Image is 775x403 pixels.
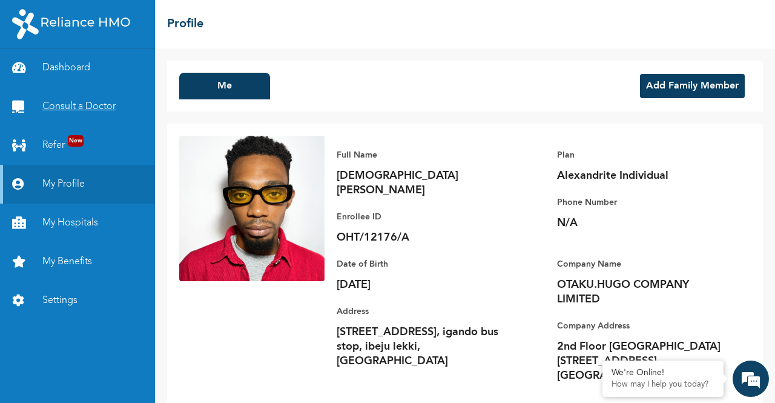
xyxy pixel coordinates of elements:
[337,257,506,271] p: Date of Birth
[179,73,270,99] button: Me
[640,74,745,98] button: Add Family Member
[63,68,203,84] div: Chat with us now
[557,216,727,230] p: N/A
[199,6,228,35] div: Minimize live chat window
[6,361,119,369] span: Conversation
[22,61,49,91] img: d_794563401_company_1708531726252_794563401
[119,339,231,377] div: FAQs
[337,148,506,162] p: Full Name
[6,297,231,339] textarea: Type your message and hit 'Enter'
[612,380,714,390] p: How may I help you today?
[557,195,727,210] p: Phone Number
[337,210,506,224] p: Enrollee ID
[557,319,727,333] p: Company Address
[557,339,727,383] p: 2nd Floor [GEOGRAPHIC_DATA][STREET_ADDRESS][GEOGRAPHIC_DATA]
[337,230,506,245] p: OHT/12176/A
[557,257,727,271] p: Company Name
[557,168,727,183] p: Alexandrite Individual
[612,368,714,378] div: We're Online!
[68,135,84,147] span: New
[557,148,727,162] p: Plan
[12,9,130,39] img: RelianceHMO's Logo
[337,168,506,198] p: [DEMOGRAPHIC_DATA][PERSON_NAME]
[70,136,167,258] span: We're online!
[337,278,506,292] p: [DATE]
[337,325,506,368] p: [STREET_ADDRESS], igando bus stop, ibeju lekki, [GEOGRAPHIC_DATA]
[179,136,325,281] img: Enrollee
[557,278,727,307] p: OTAKU.HUGO COMPANY LIMITED
[167,15,203,33] h2: Profile
[337,304,506,319] p: Address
